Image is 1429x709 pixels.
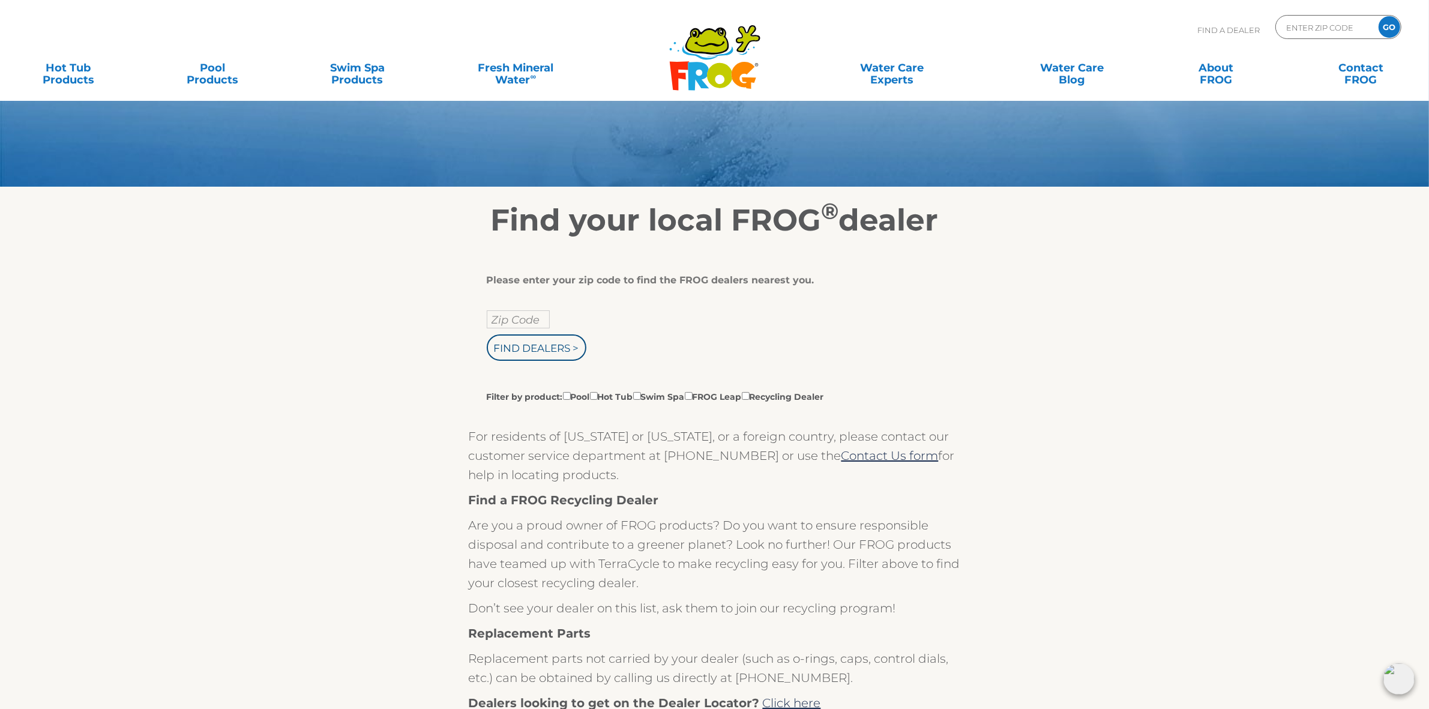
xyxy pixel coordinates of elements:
[801,56,983,80] a: Water CareExperts
[487,274,934,286] div: Please enter your zip code to find the FROG dealers nearest you.
[487,390,824,403] label: Filter by product: Pool Hot Tub Swim Spa FROG Leap Recycling Dealer
[742,392,750,400] input: Filter by product:PoolHot TubSwim SpaFROG LeapRecycling Dealer
[1305,56,1417,80] a: ContactFROG
[469,649,961,687] p: Replacement parts not carried by your dealer (such as o-rings, caps, control dials, etc.) can be ...
[841,448,939,463] a: Contact Us form
[157,56,269,80] a: PoolProducts
[1197,15,1260,45] p: Find A Dealer
[531,71,537,81] sup: ∞
[346,202,1084,238] h2: Find your local FROG dealer
[445,56,586,80] a: Fresh MineralWater∞
[822,198,839,225] sup: ®
[563,392,571,400] input: Filter by product:PoolHot TubSwim SpaFROG LeapRecycling Dealer
[1285,19,1366,36] input: Zip Code Form
[469,493,659,507] strong: Find a FROG Recycling Dealer
[685,392,693,400] input: Filter by product:PoolHot TubSwim SpaFROG LeapRecycling Dealer
[469,626,591,641] strong: Replacement Parts
[469,599,961,618] p: Don’t see your dealer on this list, ask them to join our recycling program!
[12,56,124,80] a: Hot TubProducts
[1379,16,1400,38] input: GO
[590,392,598,400] input: Filter by product:PoolHot TubSwim SpaFROG LeapRecycling Dealer
[1015,56,1128,80] a: Water CareBlog
[1383,663,1415,695] img: openIcon
[301,56,414,80] a: Swim SpaProducts
[487,334,586,361] input: Find Dealers >
[469,427,961,484] p: For residents of [US_STATE] or [US_STATE], or a foreign country, please contact our customer serv...
[469,516,961,593] p: Are you a proud owner of FROG products? Do you want to ensure responsible disposal and contribute...
[633,392,641,400] input: Filter by product:PoolHot TubSwim SpaFROG LeapRecycling Dealer
[1160,56,1272,80] a: AboutFROG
